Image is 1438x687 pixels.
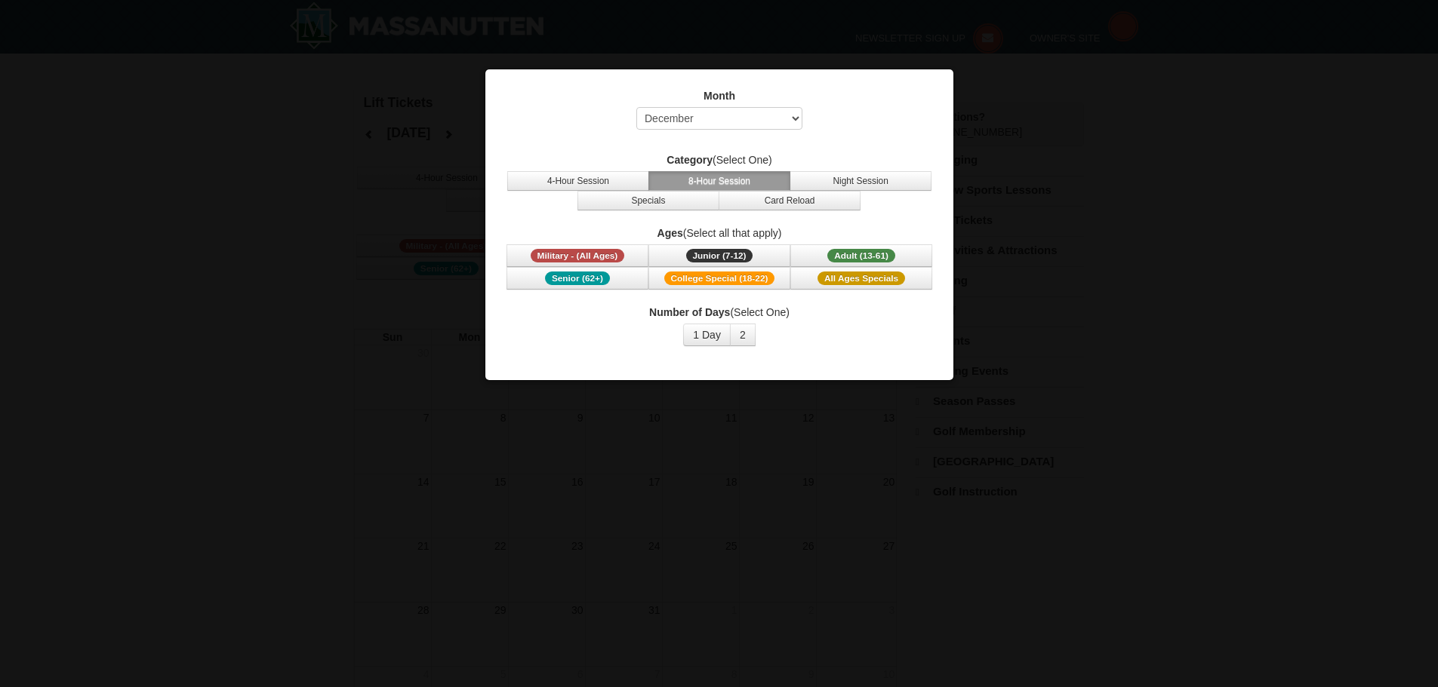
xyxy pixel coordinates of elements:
[685,249,753,262] span: Junior (7-12)
[577,191,719,210] button: Specials
[530,249,624,262] span: Military - (All Ages)
[657,227,682,239] strong: Ages
[827,249,895,262] span: Adult (13-61)
[790,171,931,191] button: Night Session
[818,271,905,285] span: All Ages Specials
[504,225,935,241] label: (Select all that apply)
[664,271,774,285] span: College Special (18-22)
[506,244,648,267] button: Military - (All Ages)
[544,271,609,285] span: Senior (62+)
[649,306,730,318] strong: Number of Days
[648,244,790,267] button: Junior (7-12)
[507,171,648,191] button: 4-Hour Session
[729,324,755,346] button: 2
[504,152,935,167] label: (Select One)
[790,267,932,290] button: All Ages Specials
[667,154,713,166] strong: Category
[704,90,735,102] strong: Month
[683,324,731,346] button: 1 Day
[648,171,790,191] button: 8-Hour Session
[504,305,935,320] label: (Select One)
[719,191,861,210] button: Card Reload
[648,267,790,290] button: College Special (18-22)
[790,244,932,267] button: Adult (13-61)
[506,267,648,290] button: Senior (62+)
